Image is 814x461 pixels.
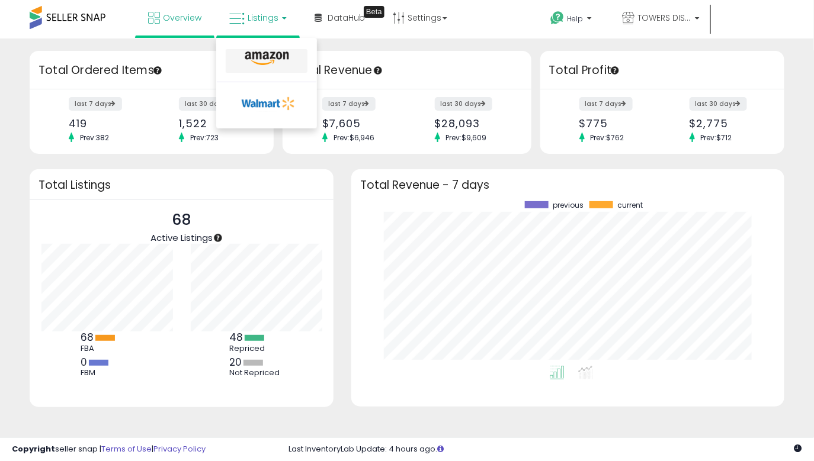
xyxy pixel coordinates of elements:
span: DataHub [328,12,365,24]
b: 48 [229,330,243,344]
strong: Copyright [12,443,55,454]
span: Active Listings [150,231,213,244]
div: 1,522 [179,117,253,130]
span: Prev: 723 [184,133,225,143]
label: last 7 days [579,97,633,111]
h3: Total Listings [39,180,325,189]
div: $7,605 [322,117,398,130]
div: FBA [81,344,134,353]
span: Prev: $9,609 [440,133,493,143]
div: FBM [81,368,134,378]
span: Overview [163,12,201,24]
div: Repriced [229,344,283,353]
h3: Total Revenue [291,62,523,79]
a: Help [541,2,604,38]
label: last 30 days [179,97,236,111]
div: 419 [69,117,143,130]
span: Prev: $6,946 [328,133,380,143]
span: Prev: $712 [695,133,738,143]
div: Tooltip anchor [213,233,223,243]
div: Tooltip anchor [373,65,383,76]
div: $28,093 [435,117,511,130]
h3: Total Ordered Items [39,62,265,79]
div: Last InventoryLab Update: 4 hours ago. [289,444,802,455]
b: 0 [81,355,87,369]
div: seller snap | | [12,444,206,455]
h3: Total Profit [549,62,775,79]
span: Prev: $762 [585,133,630,143]
h3: Total Revenue - 7 days [360,180,775,189]
b: 20 [229,355,242,369]
label: last 7 days [69,97,122,111]
span: Help [568,14,584,24]
span: previous [553,201,584,209]
div: Not Repriced [229,368,283,378]
a: Privacy Policy [153,443,206,454]
div: Tooltip anchor [610,65,620,76]
p: 68 [150,209,213,231]
div: Tooltip anchor [364,6,384,18]
div: Tooltip anchor [152,65,163,76]
span: current [617,201,643,209]
div: $775 [579,117,653,130]
span: Prev: 382 [74,133,115,143]
label: last 7 days [322,97,376,111]
i: Click here to read more about un-synced listings. [437,445,444,453]
span: TOWERS DISTRIBUTION [638,12,691,24]
a: Terms of Use [101,443,152,454]
label: last 30 days [435,97,492,111]
b: 68 [81,330,94,344]
span: Listings [248,12,278,24]
label: last 30 days [690,97,747,111]
i: Get Help [550,11,565,25]
div: $2,775 [690,117,764,130]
